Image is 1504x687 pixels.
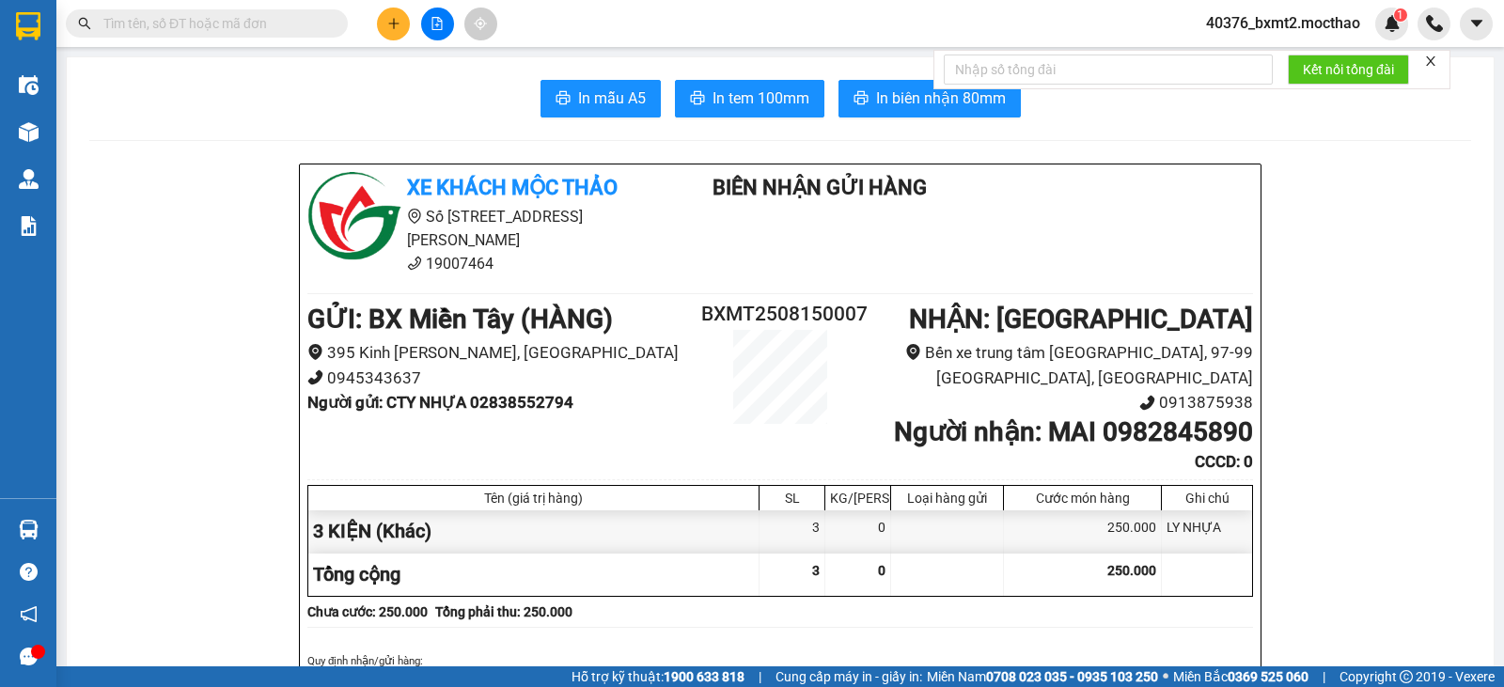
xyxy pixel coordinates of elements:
[1400,670,1413,683] span: copyright
[759,666,761,687] span: |
[19,216,39,236] img: solution-icon
[1004,510,1162,553] div: 250.000
[435,604,572,619] b: Tổng phải thu: 250.000
[1384,15,1401,32] img: icon-new-feature
[421,8,454,40] button: file-add
[1191,11,1375,35] span: 40376_bxmt2.mocthao
[19,520,39,539] img: warehouse-icon
[19,169,39,189] img: warehouse-icon
[1460,8,1493,40] button: caret-down
[1424,55,1437,68] span: close
[20,563,38,581] span: question-circle
[986,669,1158,684] strong: 0708 023 035 - 0935 103 250
[664,669,744,684] strong: 1900 633 818
[825,510,891,553] div: 0
[1228,669,1308,684] strong: 0369 525 060
[103,13,325,34] input: Tìm tên, số ĐT hoặc mã đơn
[1397,8,1403,22] span: 1
[1303,59,1394,80] span: Kết nối tổng đài
[464,8,497,40] button: aim
[307,369,323,385] span: phone
[1394,8,1407,22] sup: 1
[377,8,410,40] button: plus
[474,17,487,30] span: aim
[690,90,705,108] span: printer
[307,172,401,266] img: logo.jpg
[1009,491,1156,506] div: Cước món hàng
[313,491,754,506] div: Tên (giá trị hàng)
[1195,452,1253,471] b: CCCD : 0
[20,605,38,623] span: notification
[905,344,921,360] span: environment
[1162,510,1252,553] div: LY NHỰA
[760,510,825,553] div: 3
[838,80,1021,117] button: printerIn biên nhận 80mm
[1139,395,1155,411] span: phone
[1468,15,1485,32] span: caret-down
[713,176,927,199] b: Biên Nhận Gửi Hàng
[307,304,613,335] b: GỬI : BX Miền Tây (HÀNG)
[572,666,744,687] span: Hỗ trợ kỹ thuật:
[775,666,922,687] span: Cung cấp máy in - giấy in:
[944,55,1273,85] input: Nhập số tổng đài
[1107,563,1156,578] span: 250.000
[407,176,618,199] b: Xe khách Mộc Thảo
[307,344,323,360] span: environment
[701,299,859,330] h2: BXMT2508150007
[909,304,1253,335] b: NHẬN : [GEOGRAPHIC_DATA]
[387,17,400,30] span: plus
[578,86,646,110] span: In mẫu A5
[307,340,701,366] li: 395 Kinh [PERSON_NAME], [GEOGRAPHIC_DATA]
[878,563,885,578] span: 0
[20,648,38,665] span: message
[1173,666,1308,687] span: Miền Bắc
[540,80,661,117] button: printerIn mẫu A5
[307,366,701,391] li: 0945343637
[764,491,820,506] div: SL
[556,90,571,108] span: printer
[675,80,824,117] button: printerIn tem 100mm
[1163,673,1168,680] span: ⚪️
[859,390,1253,415] li: 0913875938
[307,205,657,252] li: Số [STREET_ADDRESS][PERSON_NAME]
[859,340,1253,390] li: Bến xe trung tâm [GEOGRAPHIC_DATA], 97-99 [GEOGRAPHIC_DATA], [GEOGRAPHIC_DATA]
[894,416,1253,447] b: Người nhận : MAI 0982845890
[876,86,1006,110] span: In biên nhận 80mm
[927,666,1158,687] span: Miền Nam
[854,90,869,108] span: printer
[407,209,422,224] span: environment
[1426,15,1443,32] img: phone-icon
[830,491,885,506] div: KG/[PERSON_NAME]
[713,86,809,110] span: In tem 100mm
[307,252,657,275] li: 19007464
[19,75,39,95] img: warehouse-icon
[1288,55,1409,85] button: Kết nối tổng đài
[812,563,820,578] span: 3
[431,17,444,30] span: file-add
[307,393,573,412] b: Người gửi : CTY NHỰA 02838552794
[307,604,428,619] b: Chưa cước : 250.000
[896,491,998,506] div: Loại hàng gửi
[313,563,400,586] span: Tổng cộng
[19,122,39,142] img: warehouse-icon
[308,510,760,553] div: 3 KIỆN (Khác)
[407,256,422,271] span: phone
[1167,491,1247,506] div: Ghi chú
[1323,666,1325,687] span: |
[16,12,40,40] img: logo-vxr
[78,17,91,30] span: search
